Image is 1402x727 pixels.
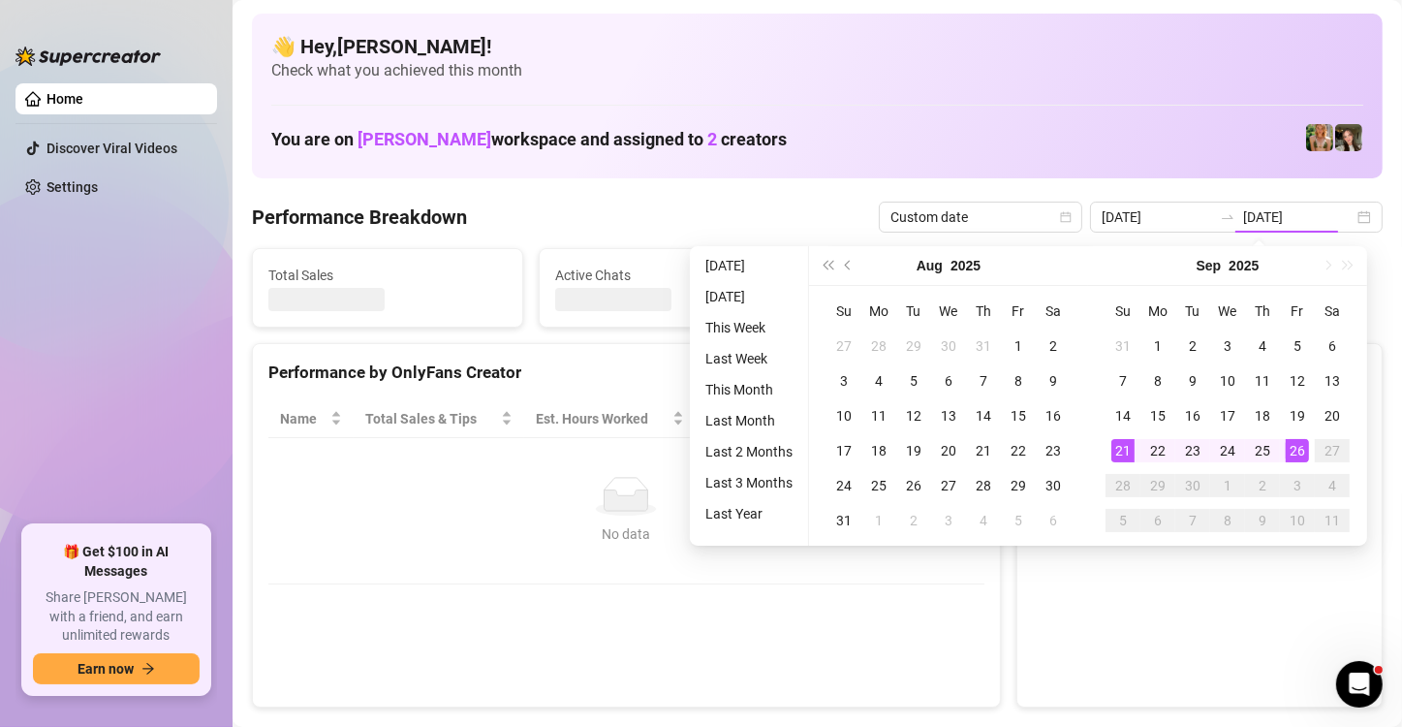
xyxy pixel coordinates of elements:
span: Total Sales & Tips [365,408,497,429]
span: Chat Conversion [836,408,956,429]
span: arrow-right [141,662,155,676]
button: Earn nowarrow-right [33,653,200,684]
span: Share [PERSON_NAME] with a friend, and earn unlimited rewards [33,588,200,646]
span: Name [280,408,327,429]
h4: Performance Breakdown [252,204,467,231]
span: Total Sales [268,265,507,286]
input: Start date [1102,206,1212,228]
span: Check what you achieved this month [271,60,1363,81]
th: Total Sales & Tips [354,400,524,438]
span: Custom date [890,203,1071,232]
img: Willow [1306,124,1333,151]
span: Earn now [78,661,134,677]
span: to [1220,209,1235,225]
span: Messages Sent [842,265,1080,286]
h1: You are on workspace and assigned to creators [271,129,787,150]
img: logo-BBDzfeDw.svg [16,47,161,66]
img: Lily [1335,124,1362,151]
span: 🎁 Get $100 in AI Messages [33,543,200,581]
iframe: Intercom live chat [1336,661,1383,708]
a: Settings [47,179,98,195]
span: Sales / Hour [707,408,798,429]
span: [PERSON_NAME] [358,129,491,149]
div: No data [288,523,965,545]
span: 2 [707,129,717,149]
h4: 👋 Hey, [PERSON_NAME] ! [271,33,1363,60]
th: Chat Conversion [825,400,983,438]
span: calendar [1060,211,1072,223]
a: Discover Viral Videos [47,141,177,156]
span: swap-right [1220,209,1235,225]
div: Performance by OnlyFans Creator [268,360,984,386]
input: End date [1243,206,1354,228]
span: Active Chats [555,265,794,286]
div: Sales by OnlyFans Creator [1033,360,1366,386]
th: Sales / Hour [696,400,826,438]
th: Name [268,400,354,438]
div: Est. Hours Worked [536,408,669,429]
a: Home [47,91,83,107]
